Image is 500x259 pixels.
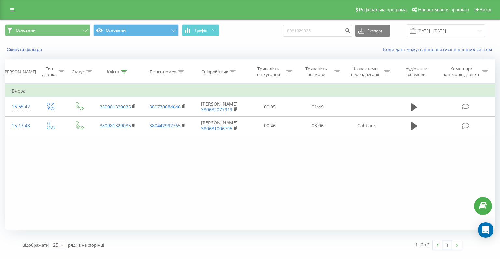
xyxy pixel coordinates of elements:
span: рядків на сторінці [68,242,104,248]
td: 00:05 [246,97,294,116]
span: Відображати [22,242,49,248]
div: 25 [53,242,58,248]
span: Графік [195,28,207,33]
td: 00:46 [246,116,294,135]
div: Назва схеми переадресації [348,66,382,77]
button: Скинути фільтри [5,47,45,52]
a: Коли дані можуть відрізнятися вiд інших систем [383,46,495,52]
a: 1 [442,240,452,250]
div: 15:17:48 [12,120,29,132]
div: Тривалість очікування [252,66,285,77]
a: 380981329035 [100,122,131,129]
div: 15:55:42 [12,100,29,113]
span: Вихід [480,7,491,12]
td: 01:49 [294,97,342,116]
div: Клієнт [107,69,119,75]
span: Основний [16,28,35,33]
button: Основний [5,24,90,36]
input: Пошук за номером [283,25,352,37]
td: Callback [342,116,392,135]
a: 380632077919 [201,107,232,113]
button: Основний [93,24,179,36]
div: Тривалість розмови [300,66,333,77]
a: 380981329035 [100,104,131,110]
a: 380730084046 [149,104,181,110]
button: Графік [182,24,219,36]
span: Налаштування профілю [418,7,469,12]
div: [PERSON_NAME] [3,69,36,75]
div: Співробітник [201,69,228,75]
span: Реферальна програма [359,7,407,12]
td: Вчора [5,84,495,97]
div: Аудіозапис розмови [397,66,436,77]
td: [PERSON_NAME] [192,97,246,116]
div: Тип дзвінка [41,66,57,77]
a: 380631006705 [201,125,232,132]
td: [PERSON_NAME] [192,116,246,135]
div: Open Intercom Messenger [478,222,493,238]
td: 03:06 [294,116,342,135]
div: Бізнес номер [150,69,176,75]
div: 1 - 2 з 2 [415,241,429,248]
div: Статус [72,69,85,75]
button: Експорт [355,25,390,37]
div: Коментар/категорія дзвінка [442,66,480,77]
a: 380442992765 [149,122,181,129]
